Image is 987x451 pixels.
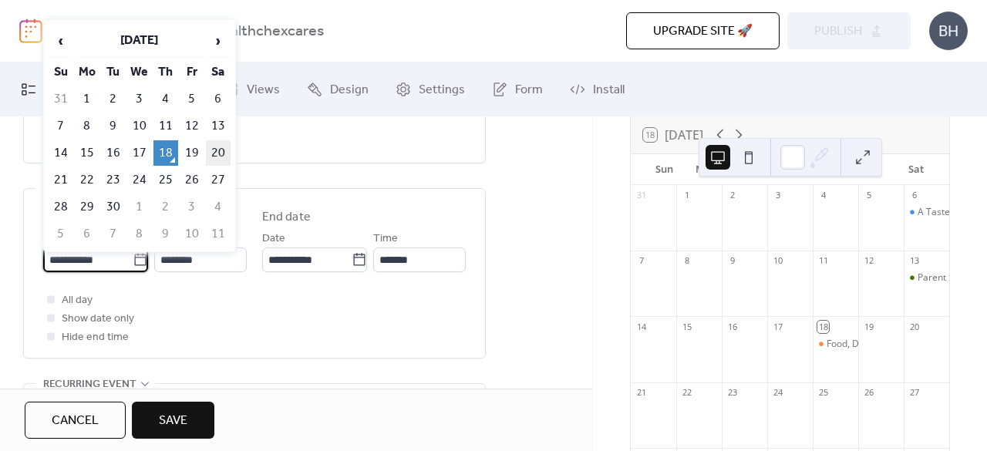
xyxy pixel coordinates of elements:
[25,402,126,439] button: Cancel
[929,12,968,50] div: BH
[101,113,126,139] td: 9
[206,59,231,85] th: Sa
[101,194,126,220] td: 30
[75,194,99,220] td: 29
[49,221,73,247] td: 5
[863,255,874,267] div: 12
[643,154,685,185] div: Sun
[206,194,231,220] td: 4
[127,221,152,247] td: 8
[49,194,73,220] td: 28
[62,310,134,328] span: Show date only
[52,412,99,430] span: Cancel
[817,255,829,267] div: 11
[373,230,398,248] span: Time
[863,190,874,201] div: 5
[908,387,920,399] div: 27
[685,154,726,185] div: Mon
[895,154,937,185] div: Sat
[127,140,152,166] td: 17
[75,86,99,112] td: 1
[772,255,783,267] div: 10
[49,86,73,112] td: 31
[212,69,291,110] a: Views
[127,59,152,85] th: We
[726,190,738,201] div: 2
[726,387,738,399] div: 23
[49,59,73,85] th: Su
[19,19,42,43] img: logo
[726,321,738,332] div: 16
[127,194,152,220] td: 1
[9,69,111,110] a: My Events
[75,25,204,58] th: [DATE]
[127,167,152,193] td: 24
[653,22,753,41] span: Upgrade site 🚀
[681,190,692,201] div: 1
[62,328,129,347] span: Hide end time
[132,402,214,439] button: Save
[817,321,829,332] div: 18
[635,321,647,332] div: 14
[908,190,920,201] div: 6
[480,69,554,110] a: Form
[593,81,625,99] span: Install
[43,375,136,394] span: Recurring event
[180,59,204,85] th: Fr
[635,255,647,267] div: 7
[101,59,126,85] th: Tu
[295,69,380,110] a: Design
[262,208,311,227] div: End date
[75,140,99,166] td: 15
[626,12,780,49] button: Upgrade site 🚀
[206,167,231,193] td: 27
[153,59,178,85] th: Th
[214,17,324,46] b: healthchexcares
[772,190,783,201] div: 3
[75,113,99,139] td: 8
[49,25,72,56] span: ‹
[904,206,949,219] div: A Taste Of East Washington
[247,81,280,99] span: Views
[681,255,692,267] div: 8
[180,221,204,247] td: 10
[49,140,73,166] td: 14
[726,255,738,267] div: 9
[515,81,543,99] span: Form
[558,69,636,110] a: Install
[153,86,178,112] td: 4
[153,221,178,247] td: 9
[262,230,285,248] span: Date
[62,291,93,310] span: All day
[772,387,783,399] div: 24
[772,321,783,332] div: 17
[153,194,178,220] td: 2
[384,69,477,110] a: Settings
[127,113,152,139] td: 10
[49,113,73,139] td: 7
[127,86,152,112] td: 3
[817,190,829,201] div: 4
[908,321,920,332] div: 20
[206,113,231,139] td: 13
[75,59,99,85] th: Mo
[681,387,692,399] div: 22
[635,190,647,201] div: 31
[681,321,692,332] div: 15
[863,387,874,399] div: 26
[330,81,369,99] span: Design
[908,255,920,267] div: 13
[863,321,874,332] div: 19
[180,194,204,220] td: 3
[206,221,231,247] td: 11
[817,387,829,399] div: 25
[206,86,231,112] td: 6
[904,271,949,284] div: Parent Safety Summit
[207,25,230,56] span: ›
[153,140,178,166] td: 18
[419,81,465,99] span: Settings
[75,167,99,193] td: 22
[159,412,187,430] span: Save
[180,167,204,193] td: 26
